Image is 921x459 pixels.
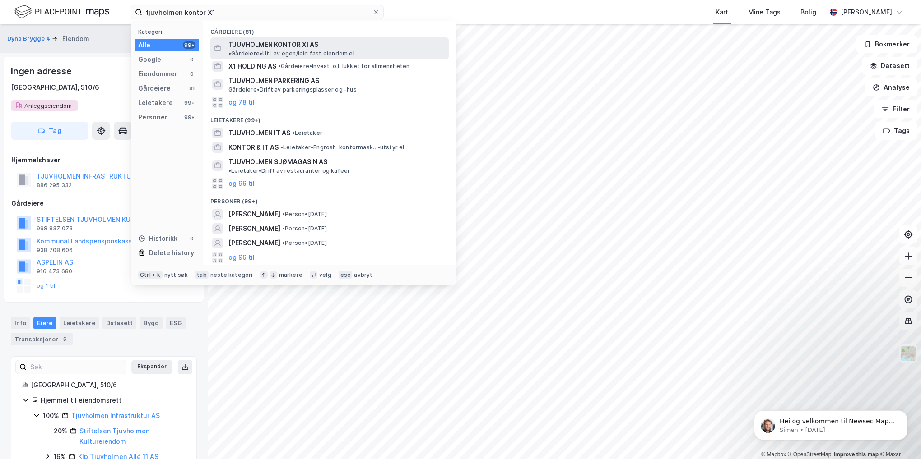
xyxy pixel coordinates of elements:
span: • [282,239,285,246]
div: 100% [43,410,59,421]
div: Eiendommer [138,69,177,79]
span: Person • [DATE] [282,225,327,232]
div: Transaksjoner [11,333,73,345]
div: [GEOGRAPHIC_DATA], 510/6 [31,380,186,390]
span: TJUVHOLMEN IT AS [228,128,290,138]
input: Søk på adresse, matrikkel, gårdeiere, leietakere eller personer [142,5,372,19]
div: 0 [188,70,195,78]
button: og 96 til [228,252,255,263]
div: Eiendom [62,33,89,44]
div: 99+ [183,99,195,106]
button: Tag [11,122,88,140]
button: Filter [874,100,917,118]
span: • [278,63,281,69]
div: Kart [716,7,728,18]
div: Historikk [138,233,177,244]
div: Ctrl + k [138,271,163,280]
a: Tjuvholmen Infrastruktur AS [71,412,160,419]
div: avbryt [354,271,372,279]
div: esc [339,271,353,280]
div: Alle [138,40,150,50]
div: 998 837 073 [37,225,73,232]
button: Datasett [862,57,917,75]
div: 99+ [183,114,195,121]
div: Leietakere [60,317,99,329]
span: Gårdeiere • Drift av parkeringsplasser og -hus [228,86,357,93]
span: Person • [DATE] [282,211,327,218]
img: Z [900,345,917,362]
span: • [228,167,231,174]
div: Kategori [138,28,199,35]
div: Delete history [149,248,194,258]
span: • [280,144,283,151]
img: logo.f888ab2527a4732fd821a326f86c7f29.svg [14,4,109,20]
span: Leietaker [292,129,322,137]
button: og 96 til [228,178,255,189]
div: 938 708 606 [37,247,73,254]
div: [GEOGRAPHIC_DATA], 510/6 [11,82,99,93]
a: Stiftelsen Tjuvholmen Kultureiendom [79,427,149,445]
div: [PERSON_NAME] [841,7,892,18]
span: • [282,225,285,232]
a: Mapbox [761,451,786,458]
div: Personer [138,112,167,123]
div: Gårdeiere [11,198,196,209]
span: Leietaker • Engrosh. kontormask., -utstyr el. [280,144,406,151]
span: Gårdeiere • Utl. av egen/leid fast eiendom el. [228,50,356,57]
div: Gårdeiere [138,83,171,94]
span: • [228,50,231,57]
div: Hjemmelshaver [11,155,196,165]
div: 0 [188,56,195,63]
div: Bolig [800,7,816,18]
div: velg [319,271,331,279]
div: 20% [54,426,67,436]
a: OpenStreetMap [788,451,832,458]
button: Analyse [865,78,917,96]
button: Bokmerker [856,35,917,53]
div: tab [195,271,209,280]
span: Person • [DATE] [282,239,327,247]
span: • [282,211,285,217]
button: og 78 til [228,97,255,108]
div: neste kategori [210,271,253,279]
div: Datasett [102,317,136,329]
div: Leietakere [138,97,173,108]
a: Improve this map [834,451,879,458]
span: TJUVHOLMEN KONTOR XI AS [228,39,318,50]
span: [PERSON_NAME] [228,209,280,220]
div: Mine Tags [748,7,781,18]
div: Eiere [33,317,56,329]
button: Dyna Brygge 4 [7,34,52,43]
div: 81 [188,85,195,92]
div: 886 295 332 [37,182,72,189]
div: 5 [60,335,69,344]
span: Gårdeiere • Invest. o.l. lukket for allmennheten [278,63,409,70]
span: • [292,129,295,136]
button: Tags [875,122,917,140]
div: ESG [166,317,186,329]
div: 99+ [183,41,195,49]
div: nytt søk [164,271,188,279]
span: Leietaker • Drift av restauranter og kafeer [228,167,350,174]
div: Google [138,54,161,65]
div: Hjemmel til eiendomsrett [41,395,186,406]
div: 916 473 680 [37,268,72,275]
div: Ingen adresse [11,64,73,78]
span: KONTOR & IT AS [228,142,279,153]
span: [PERSON_NAME] [228,223,280,234]
span: X1 HOLDING AS [228,61,276,72]
div: Personer (99+) [203,191,456,207]
div: markere [279,271,302,279]
input: Søk [27,360,126,374]
div: Bygg [140,317,163,329]
div: Leietakere (99+) [203,110,456,126]
div: Info [11,317,30,329]
span: TJUVHOLMEN SJØMAGASIN AS [228,156,327,167]
div: Gårdeiere (81) [203,21,456,37]
span: [PERSON_NAME] [228,238,280,248]
span: TJUVHOLMEN PARKERING AS [228,75,445,86]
